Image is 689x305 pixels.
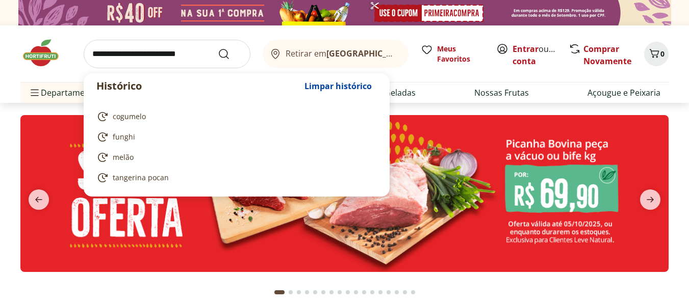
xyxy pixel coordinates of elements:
button: previous [20,189,57,210]
input: search [84,40,250,68]
button: Go to page 10 from fs-carousel [352,280,360,304]
span: Retirar em [286,49,398,58]
a: cogumelo [96,110,373,123]
button: Go to page 7 from fs-carousel [327,280,336,304]
span: tangerina pocan [113,173,169,183]
a: Açougue e Peixaria [588,87,660,99]
button: Current page from fs-carousel [272,280,287,304]
span: cogumelo [113,112,146,122]
button: Go to page 15 from fs-carousel [393,280,401,304]
button: Go to page 4 from fs-carousel [303,280,311,304]
button: Go to page 6 from fs-carousel [319,280,327,304]
b: [GEOGRAPHIC_DATA]/[GEOGRAPHIC_DATA] [326,48,498,59]
p: Histórico [96,79,299,93]
button: Go to page 17 from fs-carousel [409,280,417,304]
button: Go to page 12 from fs-carousel [368,280,376,304]
button: Go to page 11 from fs-carousel [360,280,368,304]
button: Go to page 16 from fs-carousel [401,280,409,304]
button: Submit Search [218,48,242,60]
button: Retirar em[GEOGRAPHIC_DATA]/[GEOGRAPHIC_DATA] [263,40,409,68]
a: Comprar Novamente [583,43,631,67]
a: Criar conta [513,43,569,67]
a: tangerina pocan [96,172,373,184]
button: Go to page 5 from fs-carousel [311,280,319,304]
a: funghi [96,131,373,143]
a: Meus Favoritos [421,44,484,64]
button: Go to page 9 from fs-carousel [344,280,352,304]
button: Go to page 13 from fs-carousel [376,280,385,304]
button: Menu [29,80,41,105]
button: Go to page 8 from fs-carousel [336,280,344,304]
button: Go to page 2 from fs-carousel [287,280,295,304]
span: ou [513,43,558,67]
span: Departamentos [29,80,102,105]
a: Nossas Frutas [474,87,529,99]
button: Go to page 3 from fs-carousel [295,280,303,304]
button: next [632,189,669,210]
span: funghi [113,132,135,142]
button: Go to page 14 from fs-carousel [385,280,393,304]
a: melão [96,151,373,163]
button: Carrinho [644,42,669,66]
span: Meus Favoritos [437,44,484,64]
button: Limpar histórico [299,74,377,98]
span: 0 [660,49,665,59]
span: melão [113,152,134,162]
a: Entrar [513,43,539,54]
img: Hortifruti [20,38,71,68]
span: Limpar histórico [304,82,372,90]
